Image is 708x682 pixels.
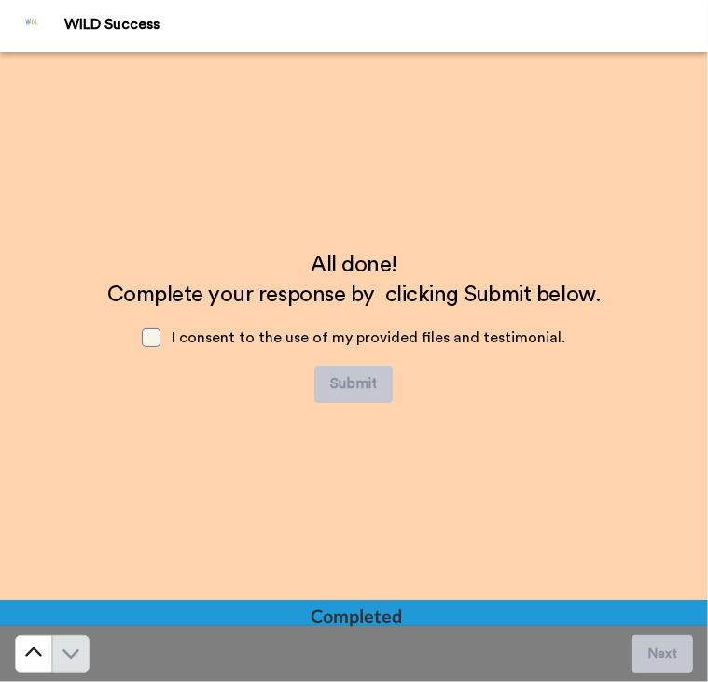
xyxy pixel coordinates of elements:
img: Profile Image [10,4,55,49]
span: I consent to the use of my provided files and testimonial. [172,330,565,345]
button: Submit [314,366,393,403]
div: Completed [312,603,401,629]
span: All done! [311,254,397,276]
button: Next [632,635,693,673]
div: WILD Success [64,16,707,34]
span: Complete your response by clicking Submit below. [107,284,601,306]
